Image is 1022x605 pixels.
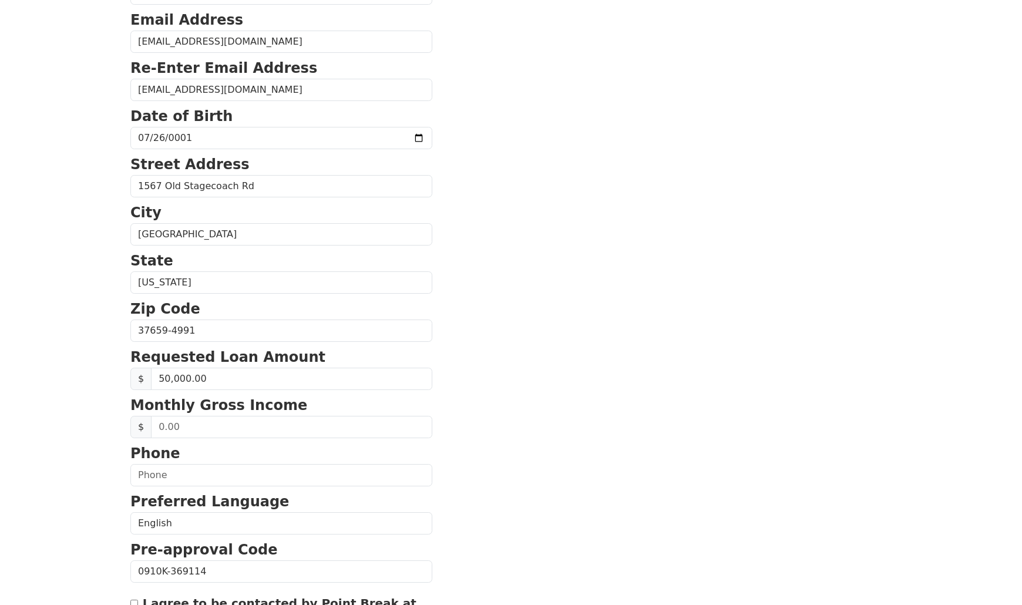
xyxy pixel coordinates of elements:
input: City [130,223,432,246]
span: $ [130,416,152,438]
strong: Preferred Language [130,493,289,510]
span: $ [130,368,152,390]
strong: Phone [130,445,180,462]
strong: Requested Loan Amount [130,349,325,365]
input: 0.00 [151,368,432,390]
input: Email Address [130,31,432,53]
strong: Email Address [130,12,243,28]
input: 0.00 [151,416,432,438]
strong: Street Address [130,156,250,173]
strong: Zip Code [130,301,200,317]
strong: Date of Birth [130,108,233,125]
strong: State [130,253,173,269]
input: Pre-approval Code [130,560,432,583]
input: Street Address [130,175,432,197]
strong: Pre-approval Code [130,542,278,558]
input: Zip Code [130,320,432,342]
strong: Re-Enter Email Address [130,60,317,76]
strong: City [130,204,162,221]
input: Phone [130,464,432,486]
input: Re-Enter Email Address [130,79,432,101]
p: Monthly Gross Income [130,395,432,416]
